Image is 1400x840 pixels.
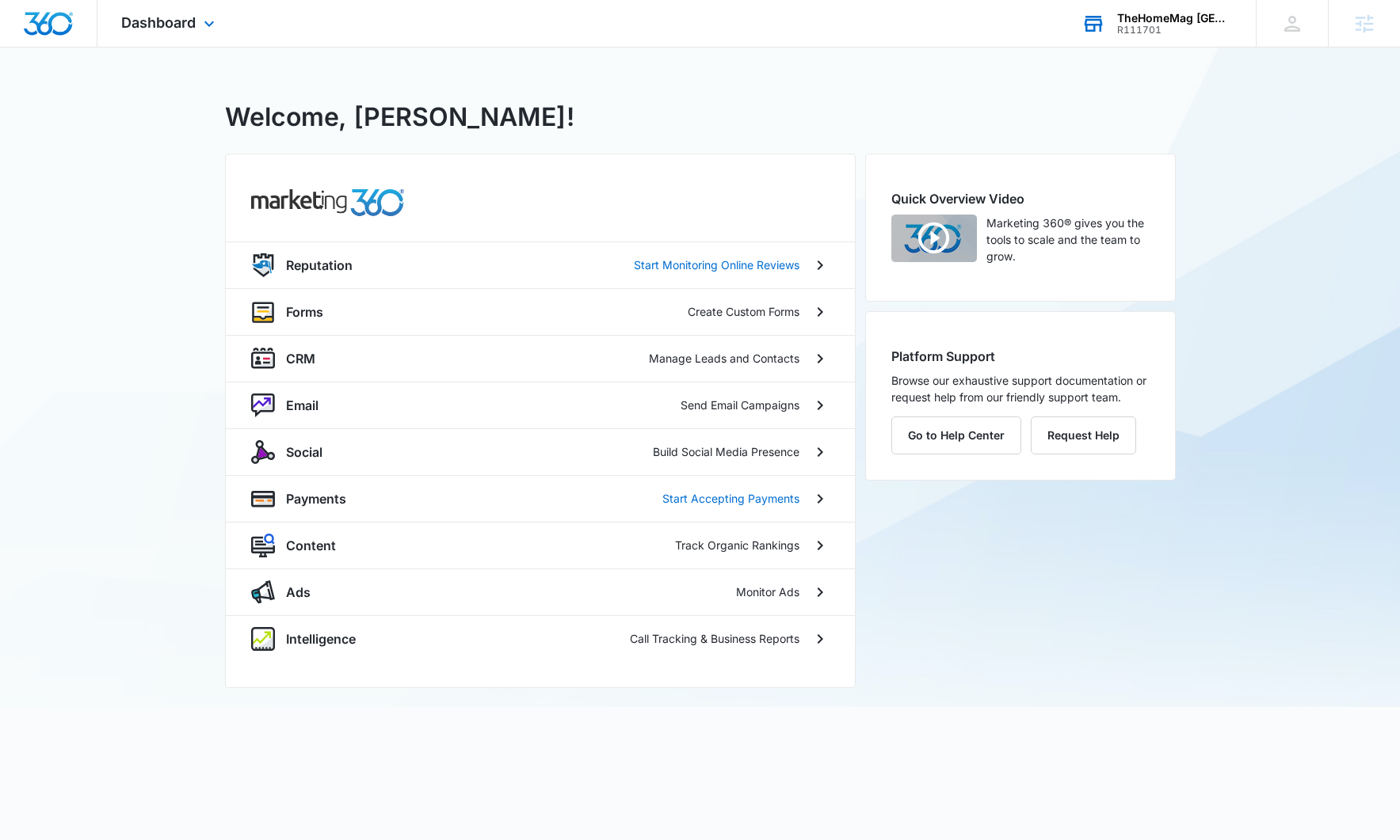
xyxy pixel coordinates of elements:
[891,416,1021,454] button: Go to Help Center
[286,396,319,415] p: Email
[891,372,1150,405] p: Browse our exhaustive support documentation or request help from our friendly support team.
[225,98,574,136] h1: Welcome, [PERSON_NAME]!
[251,487,275,511] img: payments
[630,630,799,647] p: Call Tracking & Business Reports
[736,583,799,600] p: Monitor Ads
[226,428,855,475] a: socialSocialBuild Social Media Presence
[681,397,799,413] p: Send Email Campaigns
[226,241,855,288] a: reputationReputationStart Monitoring Online Reviews
[286,302,323,321] p: Forms
[675,537,799,553] p: Track Organic Rankings
[891,215,977,262] img: Quick Overview Video
[891,347,1150,366] h2: Platform Support
[251,347,275,371] img: crm
[286,443,322,462] p: Social
[226,615,855,662] a: intelligenceIntelligenceCall Tracking & Business Reports
[286,536,336,555] p: Content
[251,440,275,464] img: social
[891,189,1150,208] h2: Quick Overview Video
[226,335,855,382] a: crmCRMManage Leads and Contacts
[251,580,275,604] img: ads
[634,257,799,273] p: Start Monitoring Online Reviews
[251,189,405,216] img: common.products.marketing.title
[251,627,275,651] img: intelligence
[653,443,799,460] p: Build Social Media Presence
[286,256,353,275] p: Reputation
[286,629,356,648] p: Intelligence
[1117,25,1233,36] div: account id
[891,428,1031,442] a: Go to Help Center
[286,583,311,602] p: Ads
[986,215,1150,264] p: Marketing 360® gives you the tools to scale and the team to grow.
[226,522,855,568] a: contentContentTrack Organic Rankings
[662,490,799,507] p: Start Accepting Payments
[226,568,855,615] a: adsAdsMonitor Ads
[1031,428,1136,442] a: Request Help
[251,534,275,557] img: content
[226,288,855,335] a: formsFormsCreate Custom Forms
[226,382,855,428] a: nurtureEmailSend Email Campaigns
[226,475,855,522] a: paymentsPaymentsStart Accepting Payments
[1117,12,1233,25] div: account name
[649,350,799,367] p: Manage Leads and Contacts
[286,489,346,508] p: Payments
[286,349,315,368] p: CRM
[251,300,275,324] img: forms
[1031,416,1136,454] button: Request Help
[251,393,275,417] img: nurture
[121,14,196,31] span: Dashboard
[688,303,799,320] p: Create Custom Forms
[251,253,275,277] img: reputation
